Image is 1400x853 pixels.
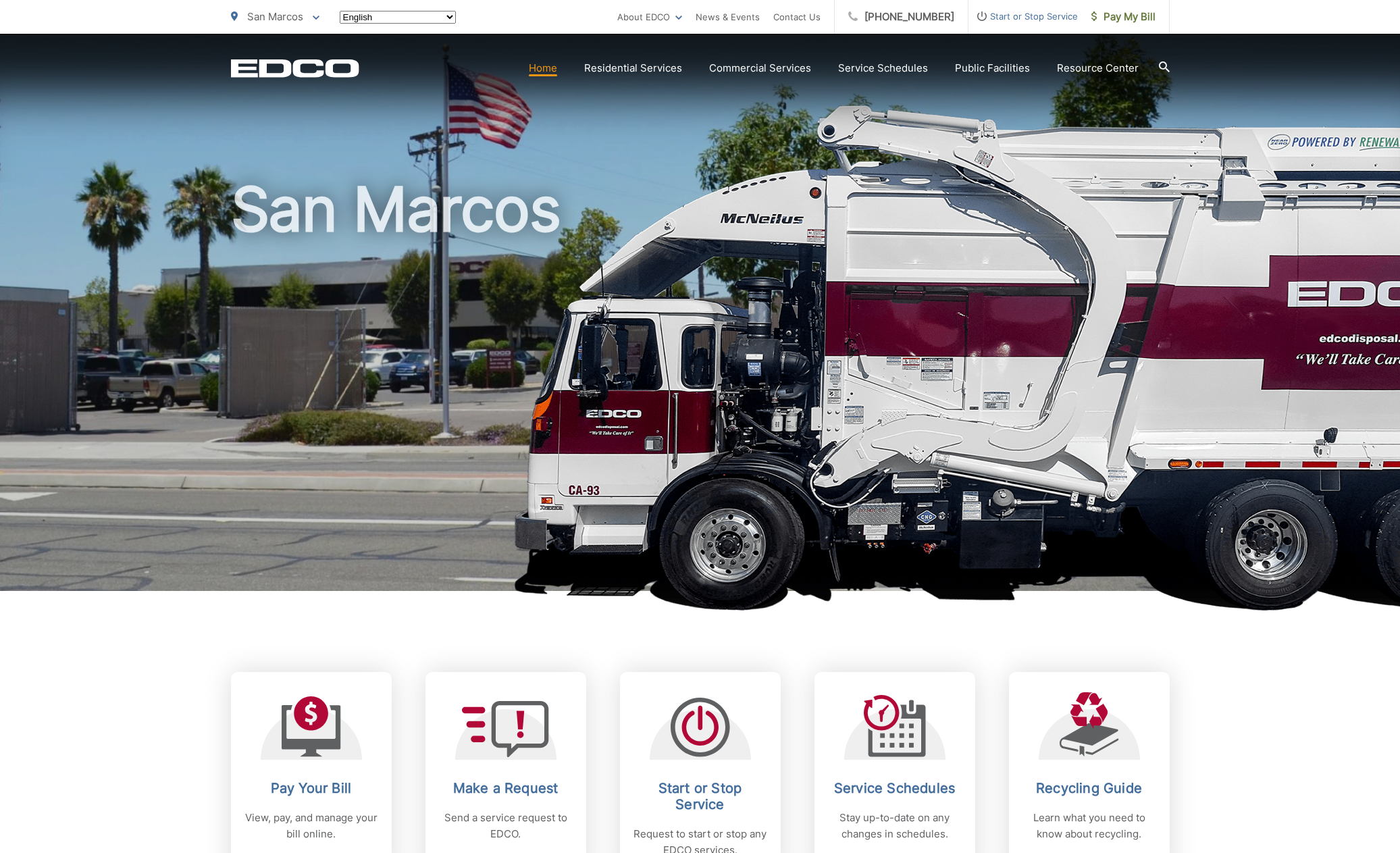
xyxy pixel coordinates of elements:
[617,9,682,25] a: About EDCO
[439,780,573,796] h2: Make a Request
[340,11,456,24] select: Select a language
[955,60,1030,76] a: Public Facilities
[439,810,573,842] p: Send a service request to EDCO.
[633,780,767,812] h2: Start or Stop Service
[696,9,760,25] a: News & Events
[838,60,928,76] a: Service Schedules
[584,60,682,76] a: Residential Services
[529,60,557,76] a: Home
[1022,780,1156,796] h2: Recycling Guide
[828,810,962,842] p: Stay up-to-date on any changes in schedules.
[247,10,303,23] span: San Marcos
[244,810,378,842] p: View, pay, and manage your bill online.
[244,780,378,796] h2: Pay Your Bill
[231,176,1170,603] h1: San Marcos
[828,780,962,796] h2: Service Schedules
[1022,810,1156,842] p: Learn what you need to know about recycling.
[773,9,821,25] a: Contact Us
[709,60,811,76] a: Commercial Services
[1057,60,1139,76] a: Resource Center
[231,59,359,78] a: EDCD logo. Return to the homepage.
[1091,9,1156,25] span: Pay My Bill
